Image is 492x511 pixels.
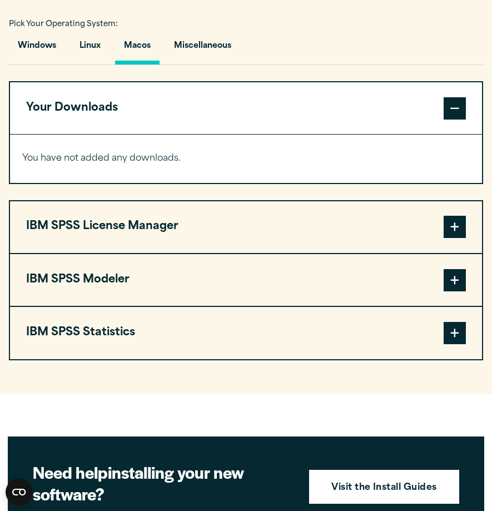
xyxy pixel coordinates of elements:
[10,307,482,359] button: IBM SPSS Statistics
[22,151,470,167] p: You have not added any downloads.
[10,254,482,306] button: IBM SPSS Modeler
[6,479,32,505] button: Open CMP widget
[331,481,437,495] strong: Visit the Install Guides
[10,134,482,182] div: Your Downloads
[10,201,482,253] button: IBM SPSS License Manager
[71,33,110,65] button: Linux
[33,460,108,484] strong: Need help
[33,462,293,505] h2: installing your new software?
[10,82,482,134] button: Your Downloads
[9,33,65,65] button: Windows
[309,470,459,504] a: Visit the Install Guides
[9,21,118,28] span: Pick Your Operating System:
[115,33,160,65] button: Macos
[165,33,240,65] button: Miscellaneous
